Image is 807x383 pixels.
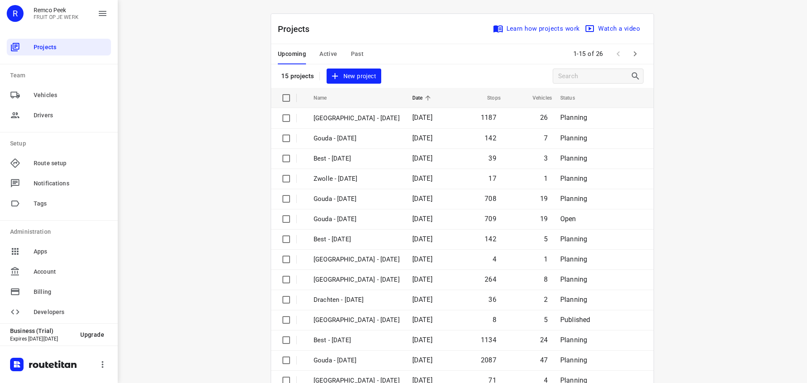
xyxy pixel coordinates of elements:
span: 19 [540,195,548,203]
span: [DATE] [412,356,433,364]
span: New project [332,71,376,82]
span: Planning [560,154,587,162]
span: 5 [544,316,548,324]
span: 47 [540,356,548,364]
span: Planning [560,296,587,304]
span: 2 [544,296,548,304]
span: Stops [476,93,501,103]
span: 2087 [481,356,496,364]
button: Upgrade [74,327,111,342]
span: 5 [544,235,548,243]
span: Projects [34,43,108,52]
span: Billing [34,288,108,296]
span: Planning [560,114,587,122]
span: Name [314,93,338,103]
span: 708 [485,195,496,203]
span: Planning [560,195,587,203]
div: R [7,5,24,22]
span: 1 [544,255,548,263]
span: 142 [485,235,496,243]
p: Team [10,71,111,80]
span: 1134 [481,336,496,344]
span: [DATE] [412,336,433,344]
span: 4 [493,255,496,263]
p: 15 projects [281,72,314,80]
span: Status [560,93,586,103]
div: Tags [7,195,111,212]
span: Upcoming [278,49,306,59]
div: Projects [7,39,111,55]
p: Gouda - Wednesday [314,356,400,365]
div: Route setup [7,155,111,172]
span: Past [351,49,364,59]
span: Upgrade [80,331,104,338]
p: FRUIT OP JE WERK [34,14,79,20]
span: 264 [485,275,496,283]
span: 17 [488,174,496,182]
span: [DATE] [412,296,433,304]
span: Tags [34,199,108,208]
span: 1 [544,174,548,182]
span: 36 [488,296,496,304]
span: Planning [560,134,587,142]
span: [DATE] [412,134,433,142]
span: Apps [34,247,108,256]
span: Developers [34,308,108,317]
span: [DATE] [412,215,433,223]
p: Gouda - Thursday [314,214,400,224]
span: Date [412,93,434,103]
p: Setup [10,139,111,148]
div: Search [630,71,643,81]
span: [DATE] [412,316,433,324]
p: Best - Thursday [314,235,400,244]
span: Open [560,215,576,223]
span: Planning [560,235,587,243]
p: Gemeente Rotterdam - Thursday [314,315,400,325]
span: [DATE] [412,195,433,203]
div: Account [7,263,111,280]
p: Zwolle - Friday [314,174,400,184]
input: Search projects [558,70,630,83]
p: Projects [278,23,316,35]
span: 7 [544,134,548,142]
span: Planning [560,255,587,263]
span: [DATE] [412,114,433,122]
span: Planning [560,275,587,283]
span: Vehicles [522,93,552,103]
span: Notifications [34,179,108,188]
div: Apps [7,243,111,260]
span: 39 [488,154,496,162]
span: 24 [540,336,548,344]
span: 709 [485,215,496,223]
span: 26 [540,114,548,122]
span: 1187 [481,114,496,122]
p: Zwolle - Thursday [314,275,400,285]
span: [DATE] [412,255,433,263]
span: Planning [560,174,587,182]
p: Antwerpen - Thursday [314,255,400,264]
span: Route setup [34,159,108,168]
span: [DATE] [412,154,433,162]
div: Billing [7,283,111,300]
span: 3 [544,154,548,162]
span: 142 [485,134,496,142]
p: Drachten - Thursday [314,295,400,305]
p: Best - Friday [314,154,400,164]
div: Drivers [7,107,111,124]
p: Expires [DATE][DATE] [10,336,74,342]
span: [DATE] [412,174,433,182]
span: 19 [540,215,548,223]
div: Notifications [7,175,111,192]
span: 8 [544,275,548,283]
span: Published [560,316,591,324]
p: Gouda - Thursday [314,194,400,204]
span: Drivers [34,111,108,120]
p: Business (Trial) [10,328,74,334]
span: Vehicles [34,91,108,100]
span: Account [34,267,108,276]
button: New project [327,69,381,84]
p: Administration [10,227,111,236]
p: Remco Peek [34,7,79,13]
p: Best - Wednesday [314,335,400,345]
span: [DATE] [412,275,433,283]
